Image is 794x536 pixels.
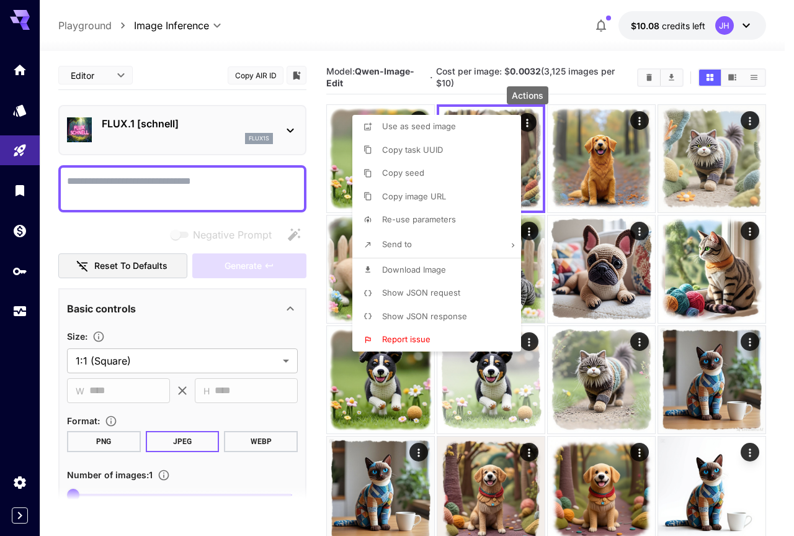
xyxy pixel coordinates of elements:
[382,121,456,131] span: Use as seed image
[382,239,412,249] span: Send to
[382,334,430,344] span: Report issue
[382,288,460,298] span: Show JSON request
[382,191,446,201] span: Copy image URL
[382,168,424,178] span: Copy seed
[382,311,467,321] span: Show JSON response
[382,214,456,224] span: Re-use parameters
[382,145,443,155] span: Copy task UUID
[507,86,548,104] div: Actions
[382,265,446,275] span: Download Image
